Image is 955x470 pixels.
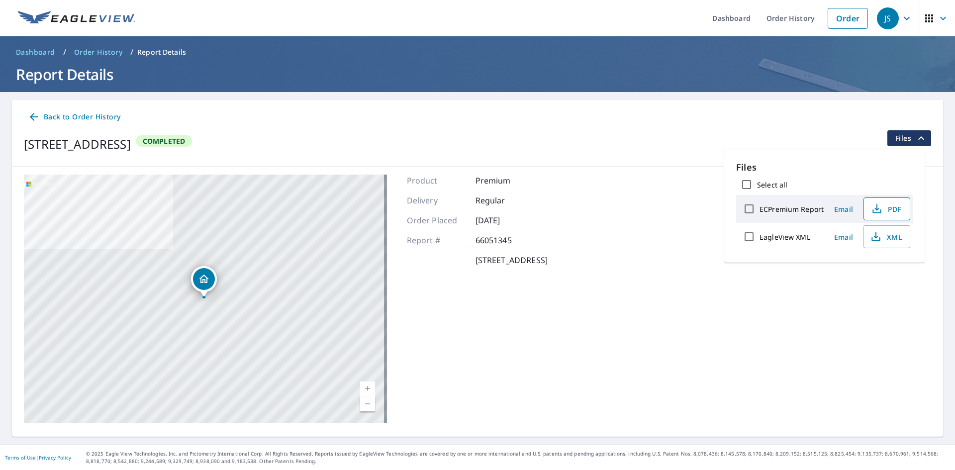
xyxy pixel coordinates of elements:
p: © 2025 Eagle View Technologies, Inc. and Pictometry International Corp. All Rights Reserved. Repo... [86,450,950,465]
div: [STREET_ADDRESS] [24,135,131,153]
button: Email [828,201,859,217]
div: Dropped pin, building 1, Residential property, 11 Yorktown Lane Stillwater, NY 12170 [191,266,217,297]
a: Back to Order History [24,108,124,126]
p: Order Placed [407,214,467,226]
span: XML [870,231,902,243]
span: Back to Order History [28,111,120,123]
label: EagleView XML [760,232,810,242]
span: Files [895,132,927,144]
p: 66051345 [476,234,535,246]
a: Terms of Use [5,454,36,461]
button: Email [828,229,859,245]
a: Current Level 17, Zoom Out [360,396,375,411]
button: PDF [863,197,910,220]
p: Report Details [137,47,186,57]
div: JS [877,7,899,29]
span: Email [832,232,856,242]
a: Privacy Policy [39,454,71,461]
label: ECPremium Report [760,204,824,214]
a: Order History [70,44,126,60]
a: Order [828,8,868,29]
span: Email [832,204,856,214]
li: / [63,46,66,58]
span: Dashboard [16,47,55,57]
a: Current Level 17, Zoom In [360,381,375,396]
h1: Report Details [12,64,943,85]
nav: breadcrumb [12,44,943,60]
span: PDF [870,203,902,215]
span: Order History [74,47,122,57]
p: Delivery [407,194,467,206]
button: XML [863,225,910,248]
span: Completed [137,136,191,146]
p: | [5,455,71,461]
p: [DATE] [476,214,535,226]
a: Dashboard [12,44,59,60]
img: EV Logo [18,11,135,26]
label: Select all [757,180,787,189]
button: filesDropdownBtn-66051345 [887,130,931,146]
p: Regular [476,194,535,206]
p: Files [736,161,913,174]
p: Report # [407,234,467,246]
li: / [130,46,133,58]
p: Premium [476,175,535,187]
p: Product [407,175,467,187]
p: [STREET_ADDRESS] [476,254,548,266]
